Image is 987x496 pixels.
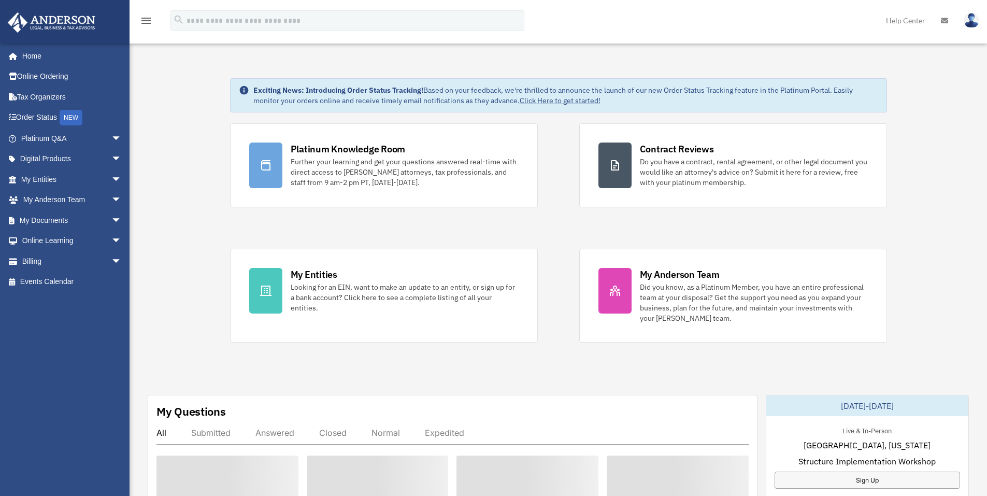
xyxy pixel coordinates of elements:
[7,169,137,190] a: My Entitiesarrow_drop_down
[640,282,868,323] div: Did you know, as a Platinum Member, you have an entire professional team at your disposal? Get th...
[253,86,423,95] strong: Exciting News: Introducing Order Status Tracking!
[520,96,600,105] a: Click Here to get started!
[111,128,132,149] span: arrow_drop_down
[579,249,887,343] a: My Anderson Team Did you know, as a Platinum Member, you have an entire professional team at your...
[291,143,406,155] div: Platinum Knowledge Room
[834,424,900,435] div: Live & In-Person
[111,190,132,211] span: arrow_drop_down
[230,123,538,207] a: Platinum Knowledge Room Further your learning and get your questions answered real-time with dire...
[425,428,464,438] div: Expedited
[7,210,137,231] a: My Documentsarrow_drop_down
[371,428,400,438] div: Normal
[7,231,137,251] a: Online Learningarrow_drop_down
[291,268,337,281] div: My Entities
[111,251,132,272] span: arrow_drop_down
[140,15,152,27] i: menu
[640,157,868,188] div: Do you have a contract, rental agreement, or other legal document you would like an attorney's ad...
[7,46,132,66] a: Home
[140,18,152,27] a: menu
[7,272,137,292] a: Events Calendar
[173,14,184,25] i: search
[111,149,132,170] span: arrow_drop_down
[579,123,887,207] a: Contract Reviews Do you have a contract, rental agreement, or other legal document you would like...
[253,85,878,106] div: Based on your feedback, we're thrilled to announce the launch of our new Order Status Tracking fe...
[7,66,137,87] a: Online Ordering
[7,251,137,272] a: Billingarrow_drop_down
[7,87,137,107] a: Tax Organizers
[230,249,538,343] a: My Entities Looking for an EIN, want to make an update to an entity, or sign up for a bank accoun...
[5,12,98,33] img: Anderson Advisors Platinum Portal
[640,143,714,155] div: Contract Reviews
[156,428,166,438] div: All
[7,107,137,129] a: Order StatusNEW
[255,428,294,438] div: Answered
[804,439,931,451] span: [GEOGRAPHIC_DATA], [US_STATE]
[766,395,968,416] div: [DATE]-[DATE]
[291,157,519,188] div: Further your learning and get your questions answered real-time with direct access to [PERSON_NAM...
[964,13,979,28] img: User Pic
[111,210,132,231] span: arrow_drop_down
[775,472,960,489] a: Sign Up
[798,455,936,467] span: Structure Implementation Workshop
[319,428,347,438] div: Closed
[640,268,720,281] div: My Anderson Team
[156,404,226,419] div: My Questions
[7,128,137,149] a: Platinum Q&Aarrow_drop_down
[291,282,519,313] div: Looking for an EIN, want to make an update to an entity, or sign up for a bank account? Click her...
[7,190,137,210] a: My Anderson Teamarrow_drop_down
[111,169,132,190] span: arrow_drop_down
[191,428,231,438] div: Submitted
[111,231,132,252] span: arrow_drop_down
[7,149,137,169] a: Digital Productsarrow_drop_down
[60,110,82,125] div: NEW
